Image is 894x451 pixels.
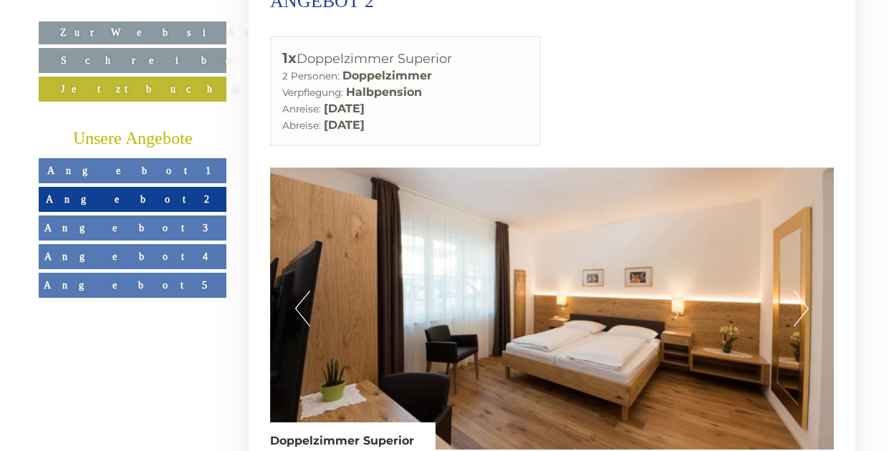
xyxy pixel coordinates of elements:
button: Previous [295,291,310,326]
small: 2 Personen: [282,70,340,82]
b: Halbpension [346,85,422,99]
img: image [270,168,835,450]
button: Next [794,291,809,326]
div: Unsere Angebote [39,127,226,151]
b: 1x [282,49,297,67]
span: Angebot 2 [46,193,219,205]
b: [DATE] [324,118,365,132]
span: Angebot 4 [44,251,221,262]
small: Anreise: [282,103,321,115]
a: Jetzt buchen [39,77,226,102]
b: [DATE] [324,102,365,115]
span: Angebot 3 [44,222,221,233]
div: Doppelzimmer Superior [270,422,436,450]
b: Doppelzimmer [342,69,432,82]
span: Angebot 5 [44,279,233,291]
div: Doppelzimmer Superior [282,48,529,69]
a: Schreiben Sie uns [39,48,226,73]
small: Verpflegung: [282,87,343,98]
small: Abreise: [282,120,321,131]
a: Zur Website [39,21,226,44]
span: Angebot 1 [47,165,218,176]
